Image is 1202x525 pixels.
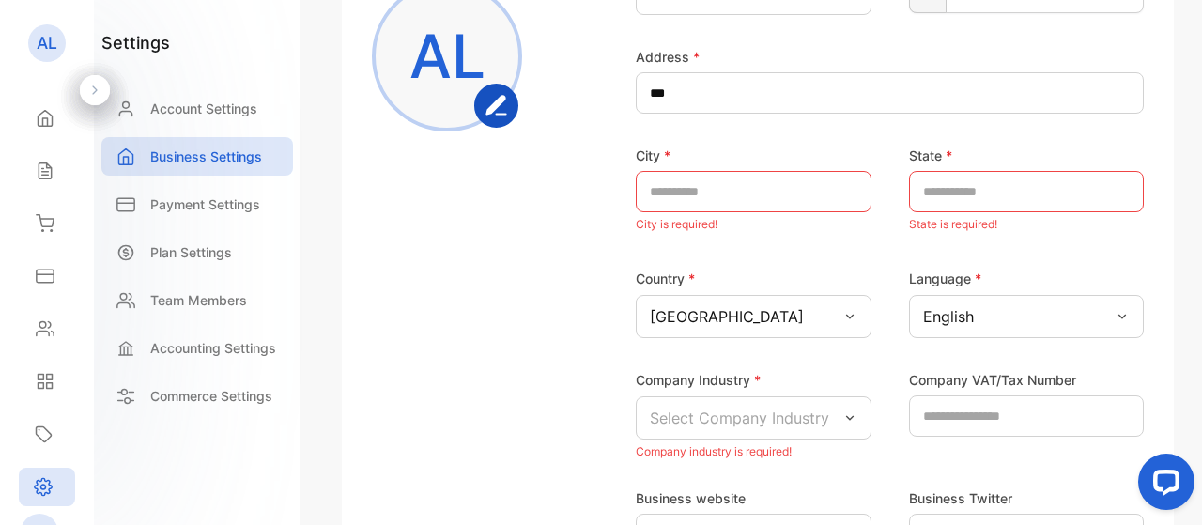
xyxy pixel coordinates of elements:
[636,212,871,237] p: City is required!
[650,305,804,328] p: [GEOGRAPHIC_DATA]
[150,338,276,358] p: Accounting Settings
[923,305,974,328] p: English
[909,212,1145,237] p: State is required!
[150,99,257,118] p: Account Settings
[150,242,232,262] p: Plan Settings
[636,47,700,67] label: Address
[101,30,170,55] h1: settings
[150,290,247,310] p: Team Members
[101,233,293,271] a: Plan Settings
[636,372,761,388] label: Company Industry
[1123,446,1202,525] iframe: LiveChat chat widget
[37,31,57,55] p: AL
[409,11,485,101] p: AL
[101,137,293,176] a: Business Settings
[636,146,670,165] label: City
[150,147,262,166] p: Business Settings
[909,488,1012,508] label: Business Twitter
[636,270,695,286] label: Country
[909,370,1076,390] label: Company VAT/Tax Number
[636,440,871,464] p: Company industry is required!
[150,194,260,214] p: Payment Settings
[150,386,272,406] p: Commerce Settings
[101,281,293,319] a: Team Members
[909,146,952,165] label: State
[650,407,829,429] p: Select Company Industry
[101,329,293,367] a: Accounting Settings
[101,89,293,128] a: Account Settings
[101,377,293,415] a: Commerce Settings
[101,185,293,224] a: Payment Settings
[909,270,981,286] label: Language
[636,488,746,508] label: Business website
